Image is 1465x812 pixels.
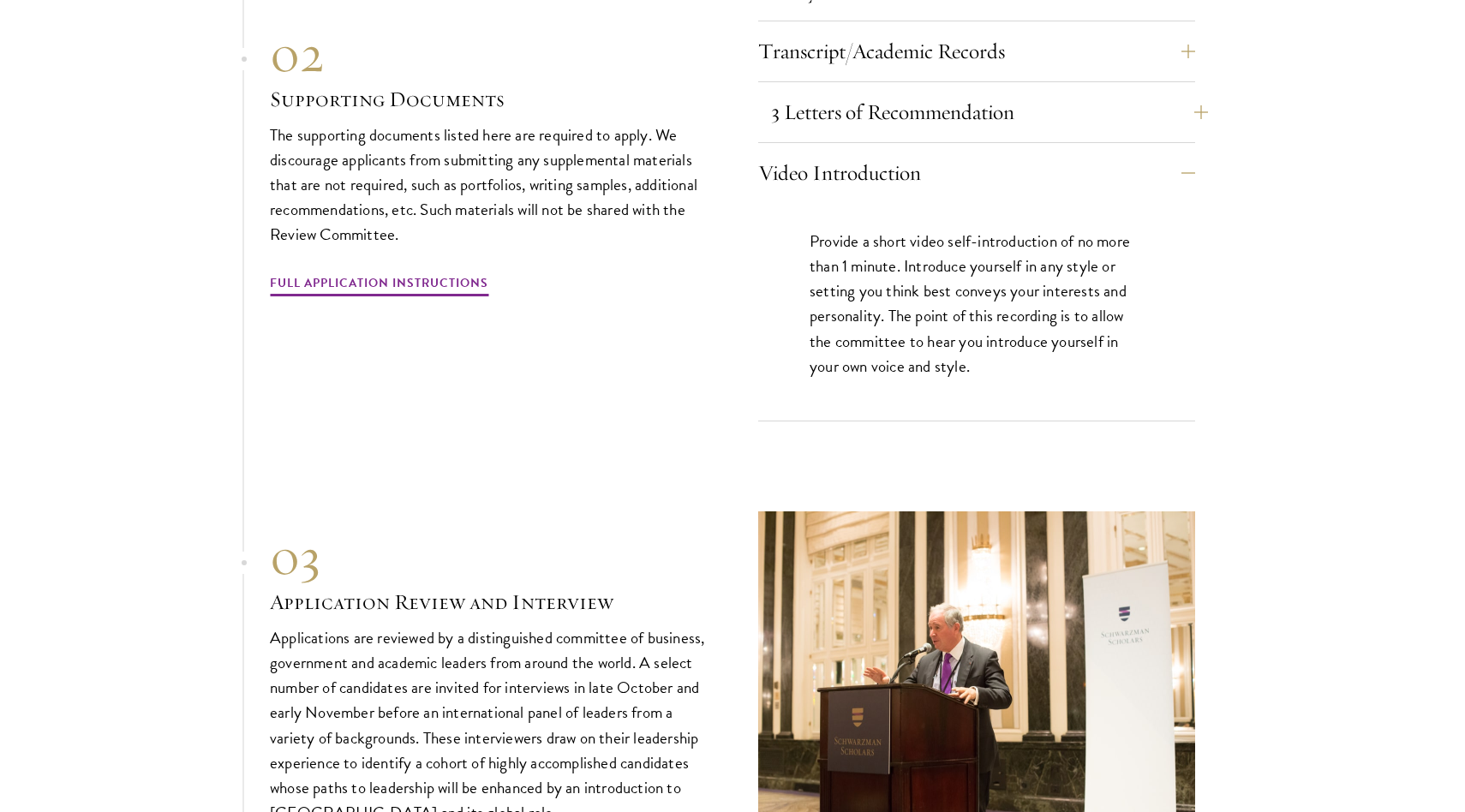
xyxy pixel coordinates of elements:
[758,31,1195,72] button: Transcript/Academic Records
[270,272,488,299] a: Full Application Instructions
[270,85,707,114] h3: Supporting Documents
[270,526,707,588] div: 03
[758,152,1195,194] button: Video Introduction
[270,23,707,85] div: 02
[270,122,707,247] p: The supporting documents listed here are required to apply. We discourage applicants from submitt...
[270,588,707,617] h3: Application Review and Interview
[771,92,1208,133] button: 3 Letters of Recommendation
[810,229,1144,378] p: Provide a short video self-introduction of no more than 1 minute. Introduce yourself in any style...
